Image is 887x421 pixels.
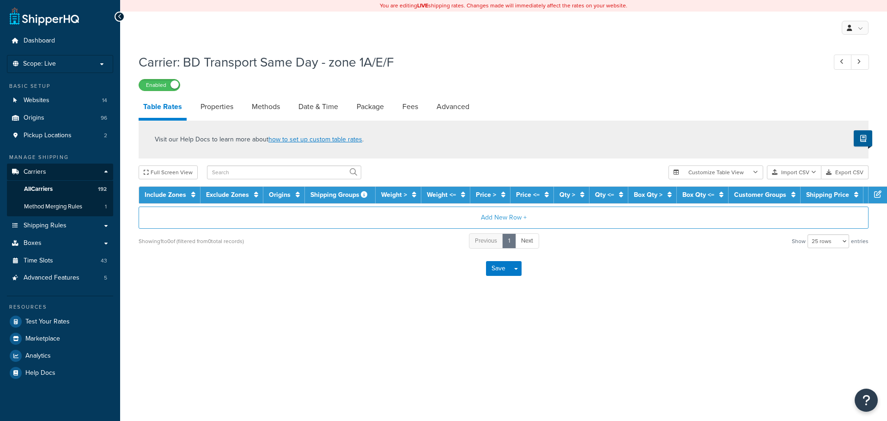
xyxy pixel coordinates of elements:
a: Box Qty <= [682,190,714,200]
a: Time Slots43 [7,252,113,269]
span: Analytics [25,352,51,360]
span: Carriers [24,168,46,176]
li: Advanced Features [7,269,113,287]
a: Origins [269,190,291,200]
span: Dashboard [24,37,55,45]
li: Method Merging Rules [7,198,113,215]
a: Include Zones [145,190,186,200]
a: Carriers [7,164,113,181]
label: Enabled [139,79,180,91]
button: Full Screen View [139,165,198,179]
div: Resources [7,303,113,311]
a: Methods [247,96,285,118]
button: Show Help Docs [854,130,872,146]
a: Table Rates [139,96,187,121]
th: Shipping Groups [305,187,376,203]
button: Customize Table View [668,165,763,179]
a: Analytics [7,348,113,364]
input: Search [207,165,361,179]
a: Next Record [851,55,869,70]
a: Shipping Price [806,190,849,200]
span: 2 [104,132,107,140]
li: Origins [7,110,113,127]
div: Showing 1 to 0 of (filtered from 0 total records) [139,235,244,248]
a: Price > [476,190,496,200]
a: Advanced Features5 [7,269,113,287]
span: Shipping Rules [24,222,67,230]
span: Previous [475,236,497,245]
b: LIVE [417,1,428,10]
a: Properties [196,96,238,118]
a: Weight > [381,190,407,200]
a: Next [515,233,539,249]
a: Shipping Rules [7,217,113,234]
span: Show [792,235,806,248]
li: Pickup Locations [7,127,113,144]
a: Previous Record [834,55,852,70]
a: Fees [398,96,423,118]
li: Time Slots [7,252,113,269]
span: 192 [98,185,107,193]
span: Test Your Rates [25,318,70,326]
a: Dashboard [7,32,113,49]
a: Customer Groups [734,190,786,200]
span: Pickup Locations [24,132,72,140]
span: Boxes [24,239,42,247]
a: Advanced [432,96,474,118]
button: Save [486,261,511,276]
span: Method Merging Rules [24,203,82,211]
p: Visit our Help Docs to learn more about . [155,134,364,145]
span: Origins [24,114,44,122]
span: All Carriers [24,185,53,193]
a: Test Your Rates [7,313,113,330]
a: Qty <= [595,190,614,200]
a: Boxes [7,235,113,252]
a: Weight <= [427,190,456,200]
span: 14 [102,97,107,104]
a: Origins96 [7,110,113,127]
a: AllCarriers192 [7,181,113,198]
a: Previous [469,233,503,249]
span: Websites [24,97,49,104]
button: Add New Row + [139,207,869,229]
span: Help Docs [25,369,55,377]
span: 5 [104,274,107,282]
a: Help Docs [7,365,113,381]
div: Basic Setup [7,82,113,90]
a: Exclude Zones [206,190,249,200]
span: Time Slots [24,257,53,265]
span: 1 [105,203,107,211]
div: Manage Shipping [7,153,113,161]
button: Import CSV [767,165,821,179]
span: Next [521,236,533,245]
a: Date & Time [294,96,343,118]
a: Pickup Locations2 [7,127,113,144]
a: Box Qty > [634,190,662,200]
span: Marketplace [25,335,60,343]
button: Open Resource Center [855,389,878,412]
h1: Carrier: BD Transport Same Day - zone 1A/E/F [139,53,817,71]
li: Websites [7,92,113,109]
button: Export CSV [821,165,869,179]
span: Scope: Live [23,60,56,68]
span: entries [851,235,869,248]
a: Price <= [516,190,540,200]
a: 1 [502,233,516,249]
a: Package [352,96,389,118]
a: Websites14 [7,92,113,109]
a: Marketplace [7,330,113,347]
a: Method Merging Rules1 [7,198,113,215]
li: Carriers [7,164,113,216]
span: 43 [101,257,107,265]
span: Advanced Features [24,274,79,282]
a: Qty > [559,190,575,200]
span: 96 [101,114,107,122]
a: how to set up custom table rates [268,134,362,144]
